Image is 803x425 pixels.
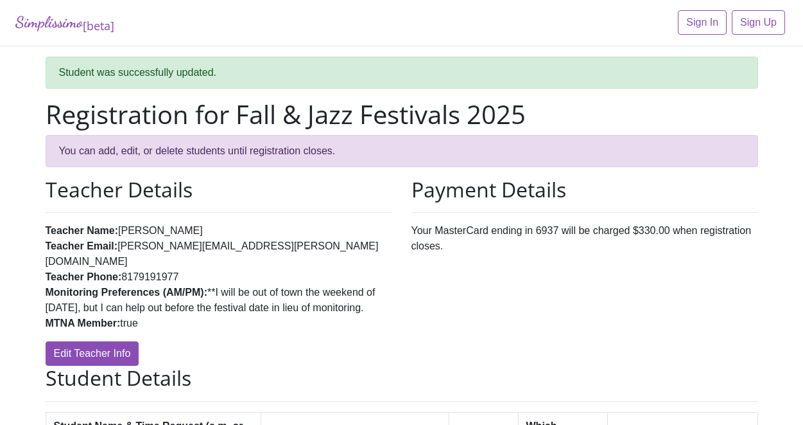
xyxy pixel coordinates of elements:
a: Edit Teacher Info [46,341,139,366]
a: Simplissimo[beta] [15,10,114,35]
li: true [46,316,392,331]
a: Sign In [678,10,727,35]
div: Student was successfully updated. [46,57,758,89]
strong: MTNA Member: [46,318,121,329]
li: [PERSON_NAME] [46,223,392,239]
li: [PERSON_NAME][EMAIL_ADDRESS][PERSON_NAME][DOMAIN_NAME] [46,239,392,269]
h2: Teacher Details [46,177,392,202]
a: Sign Up [732,10,785,35]
div: You can add, edit, or delete students until registration closes. [46,135,758,167]
strong: Monitoring Preferences (AM/PM): [46,287,207,298]
strong: Teacher Name: [46,225,119,236]
div: Your MasterCard ending in 6937 will be charged $330.00 when registration closes. [402,177,768,366]
h2: Student Details [46,366,758,390]
strong: Teacher Email: [46,240,118,251]
h2: Payment Details [411,177,758,202]
li: 8179191977 [46,269,392,285]
strong: Teacher Phone: [46,271,122,282]
sub: [beta] [83,18,114,33]
li: **I will be out of town the weekend of [DATE], but I can help out before the festival date in lie... [46,285,392,316]
h1: Registration for Fall & Jazz Festivals 2025 [46,99,758,130]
